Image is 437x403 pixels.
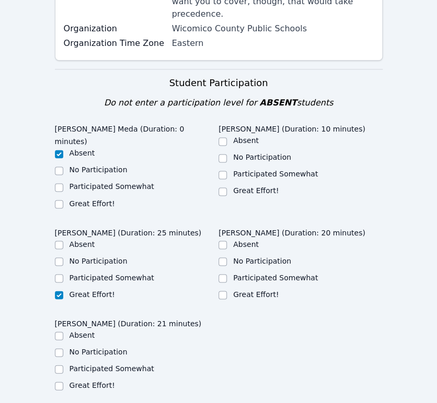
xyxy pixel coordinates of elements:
[55,120,219,148] legend: [PERSON_NAME] Meda (Duration: 0 minutes)
[70,240,95,248] label: Absent
[259,98,296,108] span: ABSENT
[64,22,166,35] label: Organization
[70,364,154,372] label: Participated Somewhat
[55,314,202,329] legend: [PERSON_NAME] (Duration: 21 minutes)
[70,199,115,207] label: Great Effort!
[70,290,115,298] label: Great Effort!
[70,182,154,191] label: Participated Somewhat
[233,186,279,195] label: Great Effort!
[70,165,128,174] label: No Participation
[233,290,279,298] label: Great Effort!
[233,170,318,178] label: Participated Somewhat
[55,97,383,109] div: Do not enter a participation level for students
[233,256,291,265] label: No Participation
[233,136,259,145] label: Absent
[55,76,383,90] h3: Student Participation
[70,149,95,157] label: Absent
[233,153,291,161] label: No Participation
[70,381,115,389] label: Great Effort!
[218,223,365,239] legend: [PERSON_NAME] (Duration: 20 minutes)
[218,120,365,135] legend: [PERSON_NAME] (Duration: 10 minutes)
[233,273,318,281] label: Participated Somewhat
[172,37,374,50] div: Eastern
[172,22,374,35] div: Wicomico County Public Schools
[70,347,128,355] label: No Participation
[55,223,202,239] legend: [PERSON_NAME] (Duration: 25 minutes)
[70,330,95,339] label: Absent
[64,37,166,50] label: Organization Time Zone
[70,273,154,281] label: Participated Somewhat
[233,240,259,248] label: Absent
[70,256,128,265] label: No Participation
